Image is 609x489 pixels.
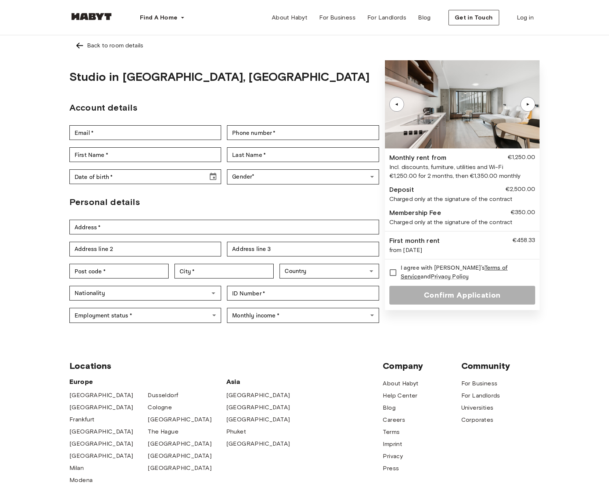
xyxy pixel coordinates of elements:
[393,102,400,107] div: ▲
[69,476,93,485] a: Modena
[69,101,379,114] h2: Account details
[313,10,361,25] a: For Business
[69,360,383,371] span: Locations
[383,403,396,412] a: Blog
[461,379,498,388] a: For Business
[389,163,535,172] div: Incl. discounts, furniture, utilities and Wi-Fi
[389,246,535,255] div: from [DATE]
[134,10,191,25] button: Find A Home
[383,391,417,400] a: Help Center
[226,415,290,424] a: [GEOGRAPHIC_DATA]
[75,41,84,50] img: Left pointing arrow
[69,377,226,386] span: Europe
[367,13,406,22] span: For Landlords
[383,379,418,388] a: About Habyt
[148,439,212,448] a: [GEOGRAPHIC_DATA]
[226,439,290,448] a: [GEOGRAPHIC_DATA]
[448,10,499,25] button: Get in Touch
[148,452,212,460] a: [GEOGRAPHIC_DATA]
[87,41,143,50] div: Back to room details
[208,288,219,298] button: Open
[389,208,441,218] div: Membership Fee
[389,236,440,246] div: First month rent
[69,452,133,460] a: [GEOGRAPHIC_DATA]
[226,377,304,386] span: Asia
[512,236,535,246] div: €458.33
[389,153,447,163] div: Monthly rent from
[148,403,172,412] a: Cologne
[69,427,133,436] a: [GEOGRAPHIC_DATA]
[383,452,403,461] a: Privacy
[508,153,535,163] div: €1,250.00
[461,403,494,412] a: Universities
[431,273,469,281] a: Privacy Policy
[511,208,535,218] div: €350.00
[226,427,246,436] a: Phuket
[226,391,290,400] a: [GEOGRAPHIC_DATA]
[383,416,405,424] a: Careers
[266,10,313,25] a: About Habyt
[361,10,412,25] a: For Landlords
[69,13,113,20] img: Habyt
[461,416,494,424] a: Corporates
[401,264,529,281] span: I agree with [PERSON_NAME]'s and
[524,102,531,107] div: ▲
[418,13,431,22] span: Blog
[461,360,540,371] span: Community
[69,415,95,424] a: Frankfurt
[148,427,179,436] a: The Hague
[69,68,370,86] h1: Studio in [GEOGRAPHIC_DATA], [GEOGRAPHIC_DATA]
[69,403,133,412] a: [GEOGRAPHIC_DATA]
[148,464,212,472] a: [GEOGRAPHIC_DATA]
[389,172,535,180] div: €1,250.00 for 2 months, then €1,350.00 monthly
[206,169,220,184] button: Choose date
[148,391,178,400] a: Dusseldorf
[383,428,400,436] a: Terms
[461,391,500,400] a: For Landlords
[383,440,402,449] a: Imprint
[383,464,399,473] a: Press
[511,10,540,25] a: Log in
[389,195,535,204] div: Charged only at the signature of the contract
[389,218,535,227] div: Charged only at the signature of the contract
[389,185,414,195] div: Deposit
[148,415,212,424] a: [GEOGRAPHIC_DATA]
[517,13,534,22] span: Log in
[69,35,540,56] a: Left pointing arrowBack to room details
[505,185,535,195] div: €2,500.00
[412,10,437,25] a: Blog
[69,391,133,400] a: [GEOGRAPHIC_DATA]
[455,13,493,22] span: Get in Touch
[69,439,133,448] a: [GEOGRAPHIC_DATA]
[226,403,290,412] a: [GEOGRAPHIC_DATA]
[69,464,84,472] a: Milan
[272,13,307,22] span: About Habyt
